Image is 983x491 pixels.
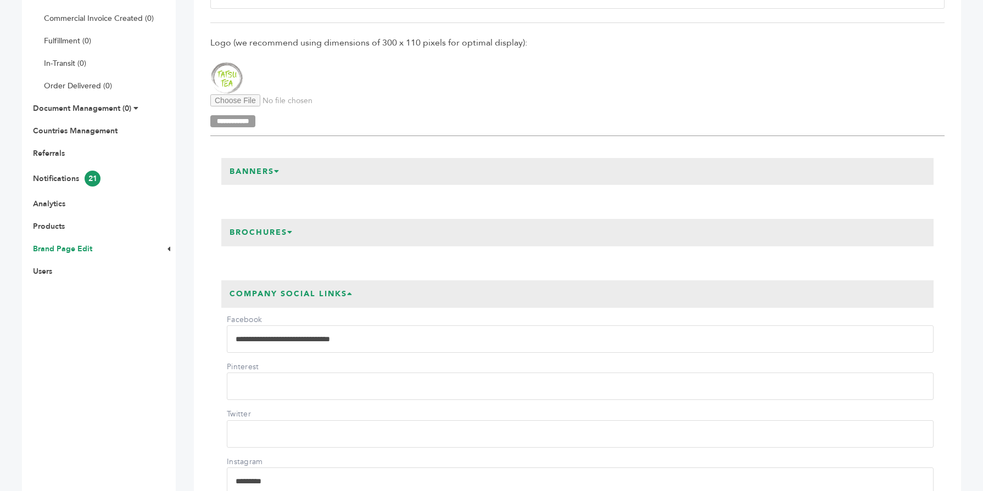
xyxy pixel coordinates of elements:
[44,81,112,91] a: Order Delivered (0)
[221,158,288,185] h3: Banners
[44,36,91,46] a: Fulfillment (0)
[33,126,118,136] a: Countries Management
[44,58,86,69] a: In-Transit (0)
[33,199,65,209] a: Analytics
[227,314,304,325] label: Facebook
[85,171,100,187] span: 21
[210,37,945,49] span: Logo (we recommend using dimensions of 300 x 110 pixels for optimal display):
[33,266,52,276] a: Users
[227,362,304,373] label: Pinterest
[33,148,65,159] a: Referrals
[221,280,361,308] h3: Company Social Links
[227,456,304,467] label: Instagram
[33,221,65,232] a: Products
[44,13,154,24] a: Commercial Invoice Created (0)
[33,173,100,184] a: Notifications21
[227,409,304,420] label: Twitter
[33,103,131,114] a: Document Management (0)
[33,244,92,254] a: Brand Page Edit
[221,219,301,246] h3: Brochures
[210,61,243,94] img: Tatsu Tea LLC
